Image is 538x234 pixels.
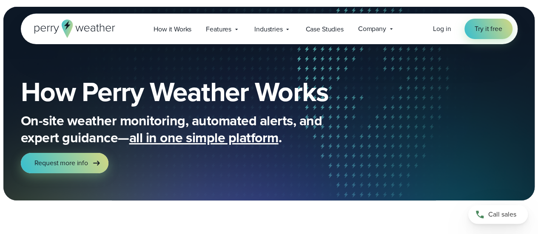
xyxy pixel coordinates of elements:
[464,19,512,39] a: Try it free
[358,24,386,34] span: Company
[468,205,528,224] a: Call sales
[305,24,343,34] span: Case Studies
[206,24,231,34] span: Features
[154,24,191,34] span: How it Works
[21,78,390,105] h1: How Perry Weather Works
[21,153,108,173] a: Request more info
[129,127,279,148] span: all in one simple platform
[254,24,282,34] span: Industries
[433,24,451,34] a: Log in
[488,209,516,220] span: Call sales
[21,112,361,146] p: On-site weather monitoring, automated alerts, and expert guidance— .
[34,158,88,168] span: Request more info
[475,24,502,34] span: Try it free
[146,20,199,38] a: How it Works
[298,20,350,38] a: Case Studies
